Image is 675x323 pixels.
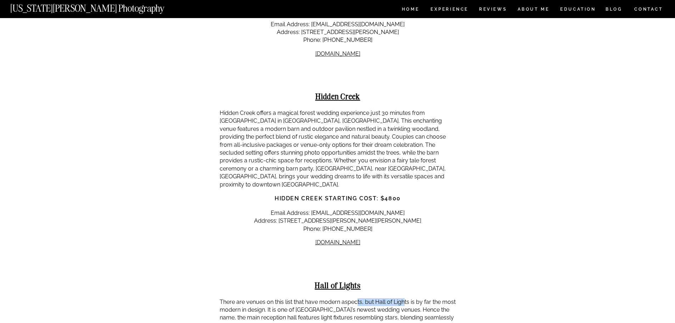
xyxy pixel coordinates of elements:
[264,6,411,13] strong: The Hillside Estate Starting Cost: $7250
[220,209,456,233] p: Email Address: [EMAIL_ADDRESS][DOMAIN_NAME] Address: [STREET_ADDRESS][PERSON_NAME][PERSON_NAME] P...
[220,109,456,189] p: Hidden Creek offers a magical forest wedding experience just 30 minutes from [GEOGRAPHIC_DATA] in...
[220,21,456,44] p: Email Address: [EMAIL_ADDRESS][DOMAIN_NAME] Address: [STREET_ADDRESS][PERSON_NAME] Phone: [PHONE_...
[315,239,360,246] a: [DOMAIN_NAME]
[606,7,623,13] a: BLOG
[10,4,188,10] a: [US_STATE][PERSON_NAME] Photography
[479,7,506,13] a: REVIEWS
[517,7,550,13] a: ABOUT ME
[400,7,421,13] a: HOME
[315,280,361,290] strong: Hall of Lights
[559,7,597,13] a: EDUCATION
[275,195,401,202] strong: Hidden Creek Starting Cost: $4800
[634,5,663,13] a: CONTACT
[431,7,468,13] a: Experience
[315,91,360,101] strong: Hidden Creek
[315,50,360,57] a: [DOMAIN_NAME]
